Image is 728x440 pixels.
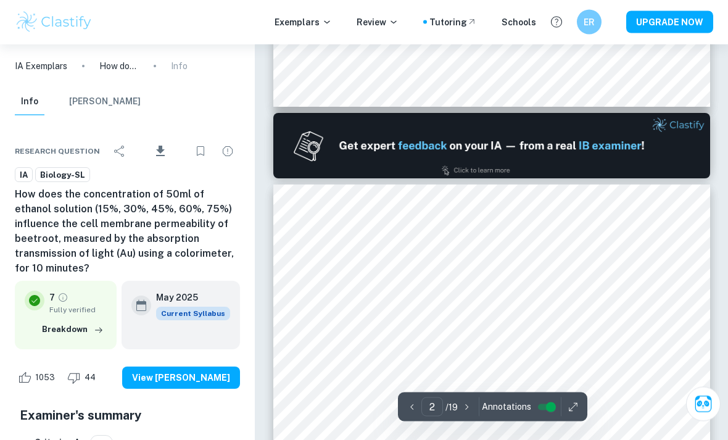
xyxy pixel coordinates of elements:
button: Help and Feedback [546,12,567,33]
span: IA [15,169,32,181]
h6: ER [582,15,597,29]
span: Biology-SL [36,169,89,181]
h6: May 2025 [156,291,220,304]
a: IA Exemplars [15,59,67,73]
div: Report issue [215,139,240,164]
span: Research question [15,146,100,157]
p: / 19 [445,401,458,414]
a: Biology-SL [35,167,90,183]
span: 1053 [28,372,62,384]
button: [PERSON_NAME] [69,88,141,115]
h5: Examiner's summary [20,406,235,425]
a: Grade fully verified [57,292,68,303]
div: Like [15,368,62,388]
h6: How does the concentration of 50ml of ethanol solution (15%, 30%, 45%, 60%, 75%) influence the ce... [15,187,240,276]
span: Fully verified [49,304,107,315]
p: Exemplars [275,15,332,29]
a: Schools [502,15,536,29]
span: Annotations [482,401,531,413]
div: Bookmark [188,139,213,164]
a: IA [15,167,33,183]
button: Ask Clai [686,387,721,421]
p: 7 [49,291,55,304]
p: Review [357,15,399,29]
img: Clastify logo [15,10,93,35]
div: Download [134,135,186,167]
p: How does the concentration of 50ml of ethanol solution (15%, 30%, 45%, 60%, 75%) influence the ce... [99,59,139,73]
button: ER [577,10,602,35]
span: 44 [78,372,102,384]
button: View [PERSON_NAME] [122,367,240,389]
button: UPGRADE NOW [626,11,713,33]
div: Dislike [64,368,102,388]
p: Info [171,59,188,73]
div: Share [107,139,132,164]
img: Ad [273,114,710,179]
button: Breakdown [39,320,107,339]
span: Current Syllabus [156,307,230,320]
button: Info [15,88,44,115]
div: This exemplar is based on the current syllabus. Feel free to refer to it for inspiration/ideas wh... [156,307,230,320]
a: Tutoring [429,15,477,29]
